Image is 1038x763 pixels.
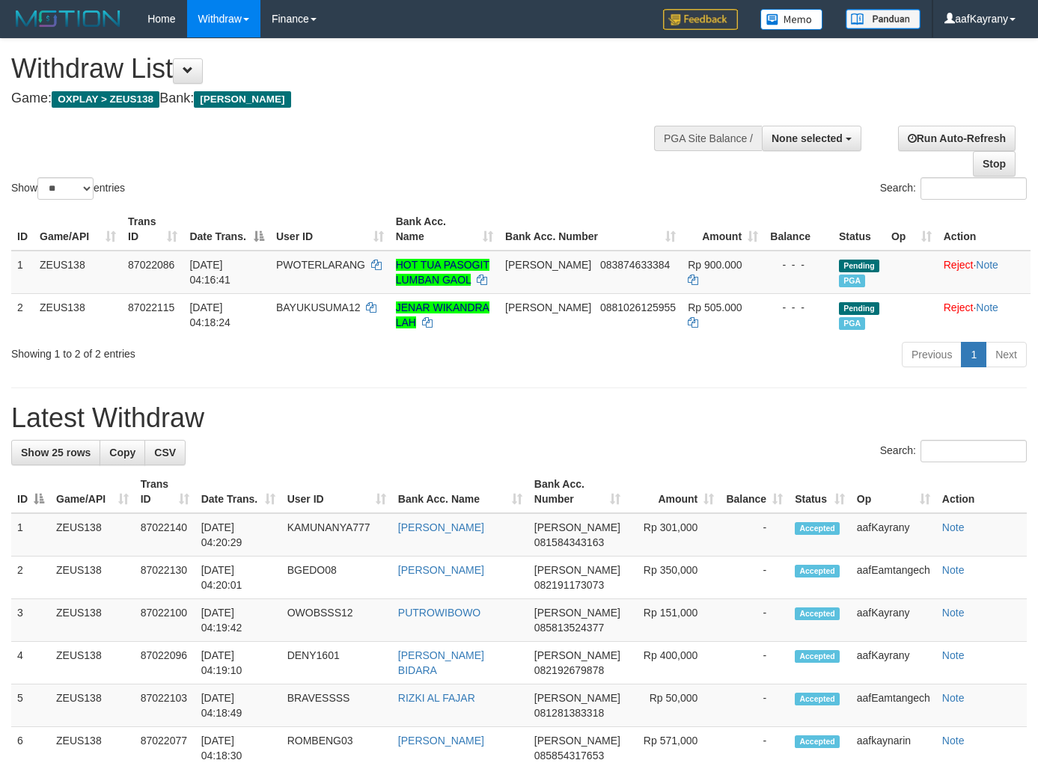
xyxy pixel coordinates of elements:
span: Copy 081584343163 to clipboard [534,536,604,548]
th: Date Trans.: activate to sort column ascending [195,471,281,513]
a: [PERSON_NAME] [398,521,484,533]
td: Rp 301,000 [626,513,720,557]
td: 2 [11,293,34,336]
span: [PERSON_NAME] [505,259,591,271]
span: [DATE] 04:16:41 [189,259,231,286]
th: ID [11,208,34,251]
th: Action [936,471,1027,513]
a: Note [976,259,998,271]
th: Bank Acc. Name: activate to sort column ascending [390,208,499,251]
a: JENAR WIKANDRA LAH [396,301,489,328]
td: Rp 151,000 [626,599,720,642]
div: - - - [770,300,827,315]
td: BGEDO08 [281,557,392,599]
td: ZEUS138 [50,684,135,727]
td: 87022130 [135,557,195,599]
td: · [938,251,1031,294]
div: Showing 1 to 2 of 2 entries [11,340,421,361]
a: Previous [902,342,962,367]
button: None selected [762,126,861,151]
td: Rp 50,000 [626,684,720,727]
span: Accepted [795,735,840,748]
span: Copy 0881026125955 to clipboard [600,301,676,313]
span: Show 25 rows [21,447,91,459]
a: Reject [944,301,974,313]
span: BAYUKUSUMA12 [276,301,361,313]
span: Copy 082191173073 to clipboard [534,579,604,591]
span: Copy [109,447,135,459]
span: 87022086 [128,259,174,271]
th: Bank Acc. Name: activate to sort column ascending [392,471,528,513]
label: Show entries [11,177,125,200]
span: [PERSON_NAME] [534,692,620,704]
a: Note [942,607,965,619]
td: [DATE] 04:18:49 [195,684,281,727]
a: Run Auto-Refresh [898,126,1016,151]
a: [PERSON_NAME] [398,735,484,747]
span: None selected [772,132,843,144]
span: CSV [154,447,176,459]
td: OWOBSSS12 [281,599,392,642]
span: [PERSON_NAME] [534,607,620,619]
td: - [720,513,789,557]
td: 2 [11,557,50,599]
img: MOTION_logo.png [11,7,125,30]
td: aafEamtangech [851,557,936,599]
td: [DATE] 04:20:29 [195,513,281,557]
td: ZEUS138 [50,642,135,684]
td: 5 [11,684,50,727]
span: [PERSON_NAME] [534,521,620,533]
div: - - - [770,257,827,272]
a: [PERSON_NAME] BIDARA [398,649,484,676]
span: Rp 505.000 [688,301,742,313]
td: DENY1601 [281,642,392,684]
td: [DATE] 04:20:01 [195,557,281,599]
td: [DATE] 04:19:42 [195,599,281,642]
img: panduan.png [846,9,921,29]
span: Accepted [795,522,840,535]
td: 1 [11,251,34,294]
td: ZEUS138 [50,513,135,557]
td: - [720,599,789,642]
span: Rp 900.000 [688,259,742,271]
th: Trans ID: activate to sort column ascending [122,208,183,251]
a: Note [976,301,998,313]
td: ZEUS138 [50,557,135,599]
span: PWOTERLARANG [276,259,365,271]
td: - [720,684,789,727]
td: 87022100 [135,599,195,642]
a: [PERSON_NAME] [398,564,484,576]
a: Note [942,735,965,747]
th: Op: activate to sort column ascending [885,208,938,251]
td: aafEamtangech [851,684,936,727]
a: Stop [973,151,1016,177]
span: Copy 085813524377 to clipboard [534,622,604,634]
span: Accepted [795,650,840,663]
td: 87022103 [135,684,195,727]
a: Next [986,342,1027,367]
span: Pending [839,260,879,272]
a: Show 25 rows [11,440,100,465]
a: Reject [944,259,974,271]
a: 1 [961,342,986,367]
td: ZEUS138 [50,599,135,642]
input: Search: [921,177,1027,200]
th: Amount: activate to sort column ascending [626,471,720,513]
span: Accepted [795,693,840,705]
th: Game/API: activate to sort column ascending [34,208,122,251]
label: Search: [880,177,1027,200]
h4: Game: Bank: [11,91,677,106]
td: [DATE] 04:19:10 [195,642,281,684]
th: Action [938,208,1031,251]
span: [PERSON_NAME] [194,91,290,108]
th: Balance: activate to sort column ascending [720,471,789,513]
td: 4 [11,642,50,684]
span: [PERSON_NAME] [534,735,620,747]
td: 87022140 [135,513,195,557]
th: Trans ID: activate to sort column ascending [135,471,195,513]
div: PGA Site Balance / [654,126,762,151]
td: - [720,557,789,599]
a: RIZKI AL FAJAR [398,692,475,704]
td: 1 [11,513,50,557]
span: [PERSON_NAME] [505,301,591,313]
